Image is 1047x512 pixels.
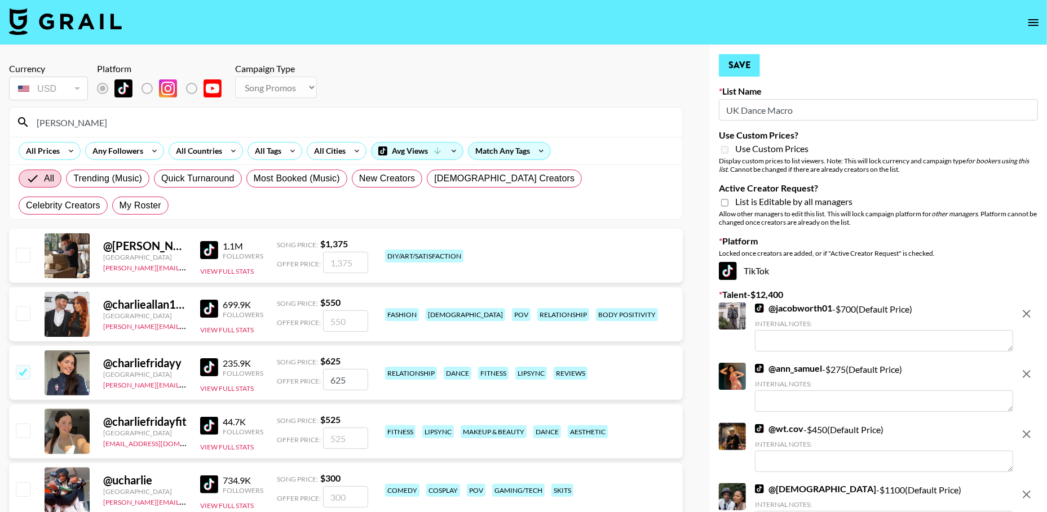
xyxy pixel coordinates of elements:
[103,253,187,261] div: [GEOGRAPHIC_DATA]
[200,417,218,435] img: TikTok
[103,261,270,272] a: [PERSON_NAME][EMAIL_ADDRESS][DOMAIN_NAME]
[320,355,341,366] strong: $ 625
[223,310,263,319] div: Followers
[755,363,822,374] a: @ann_samuel
[277,260,321,268] span: Offer Price:
[9,74,88,103] div: Remove selected talent to change your currency
[223,475,263,486] div: 734.9K
[323,369,368,390] input: 625
[512,308,531,321] div: pov
[200,326,254,334] button: View Full Stats
[385,425,416,438] div: fitness
[103,379,270,389] a: [PERSON_NAME][EMAIL_ADDRESS][DOMAIN_NAME]
[307,143,348,159] div: All Cities
[169,143,224,159] div: All Countries
[320,297,341,308] strong: $ 550
[385,250,463,262] div: diy/art/satisfaction
[719,54,760,77] button: Save
[719,289,1038,300] label: Talent - $ 12,400
[103,311,187,320] div: [GEOGRAPHIC_DATA]
[11,79,86,99] div: USD
[755,440,1013,448] div: Internal Notes:
[200,241,218,259] img: TikTok
[372,143,463,159] div: Avg Views
[1022,11,1045,34] button: open drawer
[159,79,177,97] img: Instagram
[755,423,803,434] a: @wt.cov
[223,428,263,436] div: Followers
[223,358,263,369] div: 235.9K
[320,238,348,249] strong: $ 1,375
[200,443,254,451] button: View Full Stats
[9,8,122,35] img: Grail Talent
[277,435,321,444] span: Offer Price:
[323,428,368,449] input: 525
[277,318,321,327] span: Offer Price:
[596,308,658,321] div: body positivity
[223,369,263,377] div: Followers
[755,363,1013,412] div: - $ 275 (Default Price)
[103,415,187,429] div: @ charliefridayfit
[223,299,263,310] div: 699.9K
[204,79,222,97] img: YouTube
[467,484,485,497] div: pov
[461,425,527,438] div: makeup & beauty
[200,300,218,318] img: TikTok
[114,79,132,97] img: TikTok
[161,172,235,185] span: Quick Turnaround
[1015,423,1038,446] button: remove
[323,486,368,507] input: 300
[320,414,341,425] strong: $ 525
[444,367,471,380] div: dance
[120,199,161,212] span: My Roster
[254,172,340,185] span: Most Booked (Music)
[235,63,317,74] div: Campaign Type
[86,143,145,159] div: Any Followers
[30,113,675,131] input: Search by User Name
[735,196,852,207] span: List is Editable by all managers
[223,241,263,252] div: 1.1M
[223,252,263,260] div: Followers
[277,299,318,308] span: Song Price:
[719,157,1029,173] em: for bookers using this list
[719,262,1038,280] div: TikTok
[103,429,187,437] div: [GEOGRAPHIC_DATA]
[735,143,809,154] span: Use Custom Prices
[73,172,142,185] span: Trending (Music)
[248,143,284,159] div: All Tags
[103,320,270,331] a: [PERSON_NAME][EMAIL_ADDRESS][DOMAIN_NAME]
[277,377,321,385] span: Offer Price:
[719,130,1038,141] label: Use Custom Prices?
[223,416,263,428] div: 44.7K
[1015,302,1038,325] button: remove
[551,484,573,497] div: skits
[434,172,575,185] span: [DEMOGRAPHIC_DATA] Creators
[97,77,231,100] div: Remove selected talent to change platforms
[755,304,764,313] img: TikTok
[385,367,437,380] div: relationship
[719,249,1038,257] div: Locked once creators are added, or if "Active Creator Request" is checked.
[755,484,764,493] img: TikTok
[97,63,231,74] div: Platform
[719,157,1038,173] div: Display custom prices to list viewers. Note: This will lock currency and campaign type . Cannot b...
[755,500,1013,509] div: Internal Notes:
[537,308,589,321] div: relationship
[1015,363,1038,385] button: remove
[103,239,187,253] div: @ [PERSON_NAME].gee__
[277,416,318,425] span: Song Price:
[103,496,270,506] a: [PERSON_NAME][EMAIL_ADDRESS][DOMAIN_NAME]
[755,424,764,433] img: TikTok
[44,172,54,185] span: All
[103,356,187,370] div: @ charliefridayy
[533,425,561,438] div: dance
[755,423,1013,472] div: - $ 450 (Default Price)
[200,475,218,493] img: TikTok
[719,86,1038,97] label: List Name
[426,484,460,497] div: cosplay
[515,367,547,380] div: lipsync
[568,425,608,438] div: aesthetic
[719,262,737,280] img: TikTok
[755,319,1013,328] div: Internal Notes:
[492,484,545,497] div: gaming/tech
[323,252,368,273] input: 1,375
